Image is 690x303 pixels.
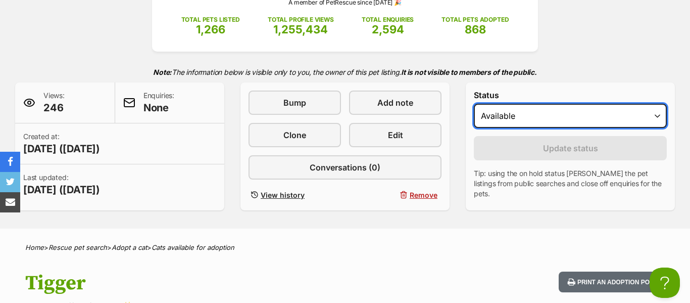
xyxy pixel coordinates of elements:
[25,272,421,295] h1: Tigger
[181,15,240,24] p: TOTAL PETS LISTED
[283,97,306,109] span: Bump
[310,161,380,174] span: Conversations (0)
[25,243,44,251] a: Home
[261,190,305,200] span: View history
[23,132,100,156] p: Created at:
[112,243,147,251] a: Adopt a cat
[474,136,667,160] button: Update status
[43,101,65,115] span: 246
[48,243,107,251] a: Rescue pet search
[372,23,404,36] span: 2,594
[377,97,413,109] span: Add note
[152,243,234,251] a: Cats available for adoption
[410,190,437,200] span: Remove
[362,15,414,24] p: TOTAL ENQUIRIES
[249,188,341,202] a: View history
[143,91,174,115] p: Enquiries:
[543,142,598,154] span: Update status
[441,15,509,24] p: TOTAL PETS ADOPTED
[401,68,537,76] strong: It is not visible to members of the public.
[43,91,65,115] p: Views:
[349,188,441,202] button: Remove
[268,15,334,24] p: TOTAL PROFILE VIEWS
[349,91,441,115] a: Add note
[143,101,174,115] span: None
[23,183,100,197] span: [DATE] ([DATE])
[196,23,225,36] span: 1,266
[650,268,680,298] iframe: Help Scout Beacon - Open
[559,272,675,292] button: Print an adoption poster
[249,91,341,115] a: Bump
[273,23,328,36] span: 1,255,434
[23,172,100,197] p: Last updated:
[15,62,675,82] p: The information below is visible only to you, the owner of this pet listing.
[349,123,441,147] a: Edit
[388,129,403,141] span: Edit
[474,168,667,199] p: Tip: using the on hold status [PERSON_NAME] the pet listings from public searches and close off e...
[465,23,486,36] span: 868
[153,68,172,76] strong: Note:
[474,91,667,100] label: Status
[283,129,306,141] span: Clone
[23,142,100,156] span: [DATE] ([DATE])
[249,123,341,147] a: Clone
[249,155,441,180] a: Conversations (0)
